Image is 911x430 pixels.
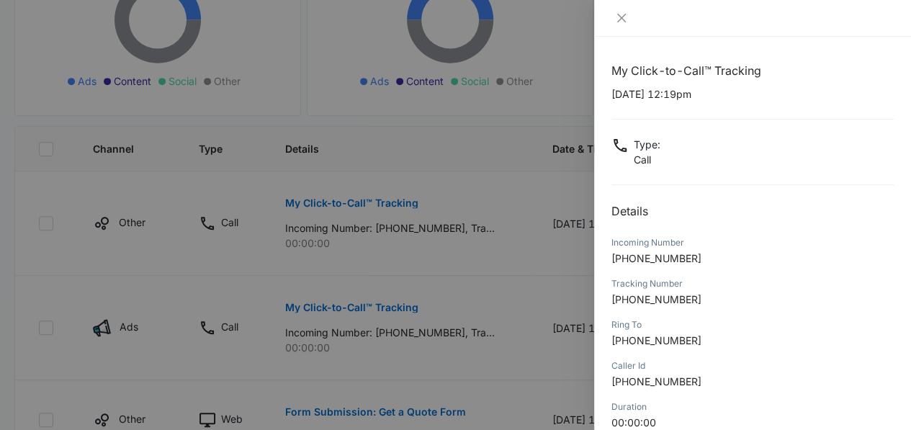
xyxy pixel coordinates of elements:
[634,152,660,167] p: Call
[611,202,894,220] h2: Details
[611,318,894,331] div: Ring To
[611,416,656,429] span: 00:00:00
[611,359,894,372] div: Caller Id
[611,293,701,305] span: [PHONE_NUMBER]
[611,375,701,388] span: [PHONE_NUMBER]
[611,62,894,79] h1: My Click-to-Call™ Tracking
[611,400,894,413] div: Duration
[616,12,627,24] span: close
[611,277,894,290] div: Tracking Number
[611,236,894,249] div: Incoming Number
[611,86,894,102] p: [DATE] 12:19pm
[611,334,701,346] span: [PHONE_NUMBER]
[611,12,632,24] button: Close
[611,252,701,264] span: [PHONE_NUMBER]
[634,137,660,152] p: Type :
